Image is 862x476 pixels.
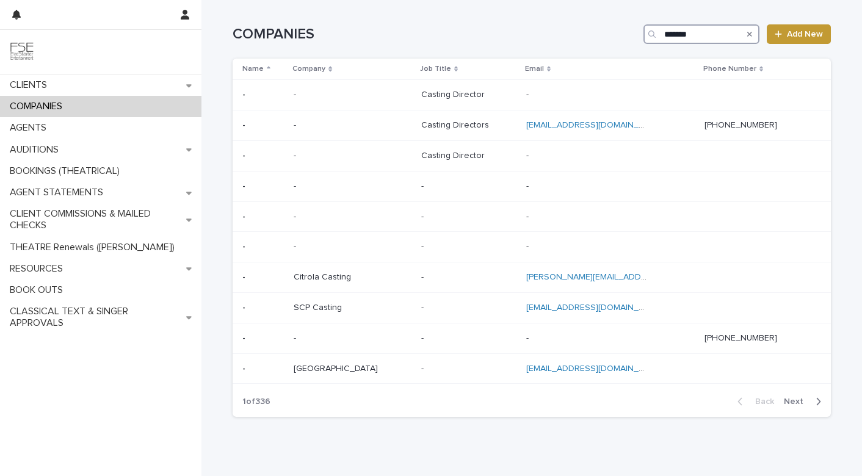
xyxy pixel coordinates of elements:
p: - [526,179,531,192]
a: [EMAIL_ADDRESS][DOMAIN_NAME] [526,303,664,312]
p: CLIENTS [5,79,57,91]
p: - [526,87,531,100]
p: - [526,239,531,252]
p: SCP Casting [294,300,344,313]
tr: -- [GEOGRAPHIC_DATA][GEOGRAPHIC_DATA] -- [EMAIL_ADDRESS][DOMAIN_NAME] [233,353,831,384]
p: BOOKINGS (THEATRICAL) [5,165,129,177]
span: Back [748,397,774,406]
p: - [294,148,299,161]
p: CLIENT COMMISSIONS & MAILED CHECKS [5,208,186,231]
p: CLASSICAL TEXT & SINGER APPROVALS [5,306,186,329]
a: [PHONE_NUMBER] [704,121,777,129]
p: - [526,331,531,344]
p: - [294,118,299,131]
a: [EMAIL_ADDRESS][DOMAIN_NAME] [526,364,664,373]
p: - [242,148,248,161]
p: Casting Directors [421,118,491,131]
p: - [421,179,426,192]
p: 1 of 336 [233,387,280,417]
span: Next [784,397,811,406]
p: Casting Director [421,148,487,161]
tr: -- SCP CastingSCP Casting -- [EMAIL_ADDRESS][DOMAIN_NAME] [233,292,831,323]
p: - [421,361,426,374]
tr: -- -- Casting DirectorCasting Director -- [233,140,831,171]
tr: -- -- -- -- [PHONE_NUMBER] [233,323,831,353]
p: - [526,209,531,222]
p: - [421,331,426,344]
a: Add New [767,24,831,44]
p: Phone Number [703,62,756,76]
tr: -- Citrola CastingCitrola Casting -- [PERSON_NAME][EMAIL_ADDRESS][DOMAIN_NAME] [233,262,831,293]
img: 9JgRvJ3ETPGCJDhvPVA5 [10,40,34,64]
p: - [242,179,248,192]
a: [PHONE_NUMBER] [704,334,777,342]
p: Citrola Casting [294,270,353,283]
tr: -- -- -- -- [233,201,831,232]
p: - [421,239,426,252]
p: AGENTS [5,122,56,134]
p: - [421,209,426,222]
p: - [294,331,299,344]
button: Next [779,396,831,407]
p: - [421,270,426,283]
button: Back [728,396,779,407]
p: - [421,300,426,313]
p: Company [292,62,325,76]
p: - [526,148,531,161]
p: - [242,209,248,222]
input: Search [643,24,759,44]
p: - [242,87,248,100]
p: - [294,209,299,222]
p: - [242,300,248,313]
p: Email [525,62,544,76]
p: - [242,361,248,374]
p: - [242,270,248,283]
p: THEATRE Renewals ([PERSON_NAME]) [5,242,184,253]
p: [GEOGRAPHIC_DATA] [294,361,380,374]
p: - [242,239,248,252]
p: - [294,239,299,252]
p: AUDITIONS [5,144,68,156]
a: [EMAIL_ADDRESS][DOMAIN_NAME] [526,121,664,129]
h1: COMPANIES [233,26,639,43]
p: COMPANIES [5,101,72,112]
p: - [294,179,299,192]
p: Job Title [420,62,451,76]
tr: -- -- Casting DirectorsCasting Directors [EMAIL_ADDRESS][DOMAIN_NAME] [PHONE_NUMBER] [233,110,831,141]
p: RESOURCES [5,263,73,275]
p: BOOK OUTS [5,284,73,296]
p: Name [242,62,264,76]
tr: -- -- -- -- [233,232,831,262]
p: - [242,331,248,344]
p: - [242,118,248,131]
p: AGENT STATEMENTS [5,187,113,198]
tr: -- -- Casting DirectorCasting Director -- [233,80,831,110]
p: Casting Director [421,87,487,100]
span: Add New [787,30,823,38]
p: - [294,87,299,100]
tr: -- -- -- -- [233,171,831,201]
a: [PERSON_NAME][EMAIL_ADDRESS][DOMAIN_NAME] [526,273,731,281]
